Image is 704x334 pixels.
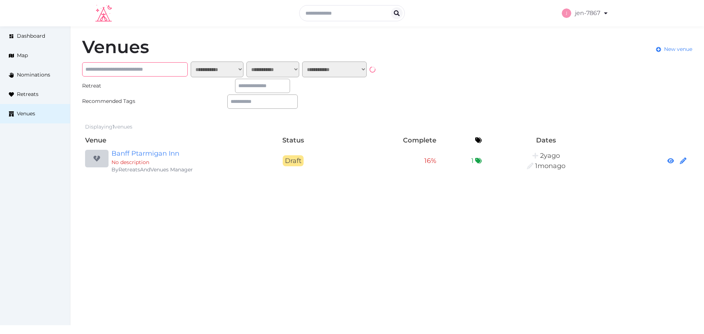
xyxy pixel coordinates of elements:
a: Banff Ptarmigan Inn [111,148,252,159]
span: Nominations [17,71,50,79]
span: 16 % [424,157,436,165]
span: 1 [113,123,114,130]
th: Complete [331,134,439,147]
span: 1 [471,156,474,166]
th: Dates [485,134,607,147]
th: Status [255,134,331,147]
div: By RetreatsAndVenues Manager [111,166,252,173]
span: Retreats [17,90,38,98]
span: Venues [17,110,35,118]
span: 8:33PM, March 8th, 2024 [540,152,560,160]
div: Displaying venues [85,123,132,131]
span: Draft [283,155,304,166]
h1: Venues [82,38,149,56]
span: 6:08PM, August 6th, 2025 [535,162,565,170]
span: Map [17,52,28,59]
span: New venue [664,45,692,53]
div: Retreat [82,82,153,90]
a: jen-7867 [562,3,609,23]
div: Recommended Tags [82,97,153,105]
th: Venue [82,134,255,147]
a: New venue [656,45,692,53]
span: Dashboard [17,32,45,40]
span: No description [111,159,149,166]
